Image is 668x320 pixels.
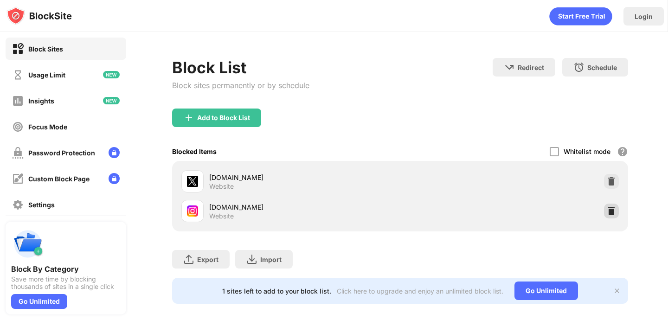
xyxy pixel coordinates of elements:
[337,287,503,295] div: Click here to upgrade and enjoy an unlimited block list.
[28,149,95,157] div: Password Protection
[28,97,54,105] div: Insights
[209,173,400,182] div: [DOMAIN_NAME]
[103,97,120,104] img: new-icon.svg
[109,147,120,158] img: lock-menu.svg
[103,71,120,78] img: new-icon.svg
[11,264,121,274] div: Block By Category
[12,43,24,55] img: block-on.svg
[222,287,331,295] div: 1 sites left to add to your block list.
[209,202,400,212] div: [DOMAIN_NAME]
[197,256,218,263] div: Export
[187,176,198,187] img: favicons
[28,175,90,183] div: Custom Block Page
[28,201,55,209] div: Settings
[12,199,24,211] img: settings-off.svg
[172,147,217,155] div: Blocked Items
[564,147,610,155] div: Whitelist mode
[12,95,24,107] img: insights-off.svg
[28,45,63,53] div: Block Sites
[613,287,621,294] img: x-button.svg
[6,6,72,25] img: logo-blocksite.svg
[11,227,45,261] img: push-categories.svg
[12,69,24,81] img: time-usage-off.svg
[197,114,250,122] div: Add to Block List
[172,58,309,77] div: Block List
[260,256,282,263] div: Import
[209,182,234,191] div: Website
[187,205,198,217] img: favicons
[635,13,653,20] div: Login
[514,282,578,300] div: Go Unlimited
[549,7,612,26] div: animation
[12,173,24,185] img: customize-block-page-off.svg
[28,123,67,131] div: Focus Mode
[587,64,617,71] div: Schedule
[11,275,121,290] div: Save more time by blocking thousands of sites in a single click
[172,81,309,90] div: Block sites permanently or by schedule
[209,212,234,220] div: Website
[109,173,120,184] img: lock-menu.svg
[11,294,67,309] div: Go Unlimited
[12,147,24,159] img: password-protection-off.svg
[518,64,544,71] div: Redirect
[28,71,65,79] div: Usage Limit
[12,121,24,133] img: focus-off.svg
